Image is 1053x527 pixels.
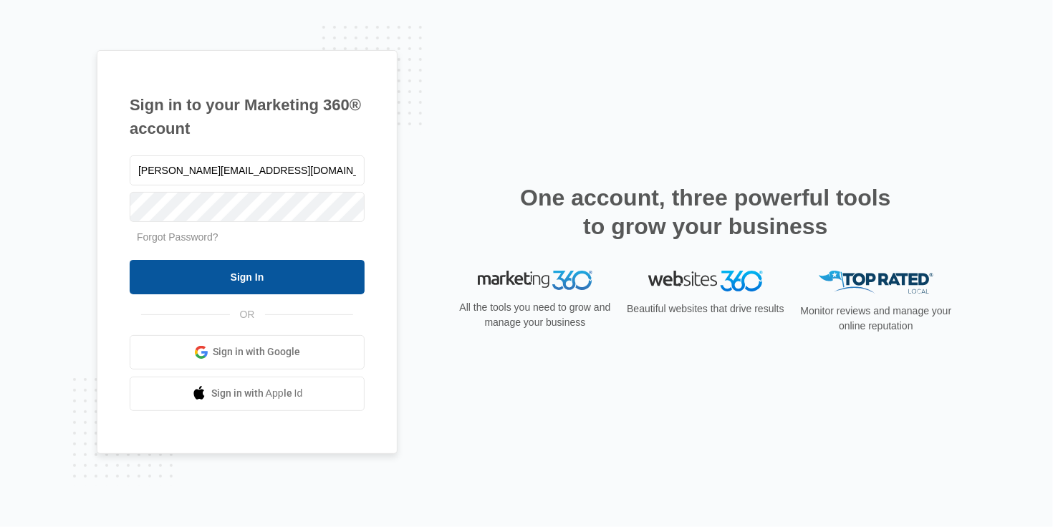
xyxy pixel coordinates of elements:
p: All the tools you need to grow and manage your business [455,300,615,330]
h1: Sign in to your Marketing 360® account [130,93,365,140]
img: Websites 360 [648,271,763,291]
span: Sign in with Google [213,344,301,359]
img: Top Rated Local [819,271,933,294]
span: OR [230,307,265,322]
a: Forgot Password? [137,231,218,243]
h2: One account, three powerful tools to grow your business [516,183,895,241]
p: Beautiful websites that drive results [625,301,786,316]
p: Monitor reviews and manage your online reputation [796,304,956,334]
a: Sign in with Google [130,335,365,369]
img: Marketing 360 [478,271,592,291]
input: Sign In [130,260,365,294]
input: Email [130,155,365,185]
a: Sign in with Apple Id [130,377,365,411]
span: Sign in with Apple Id [211,386,303,401]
